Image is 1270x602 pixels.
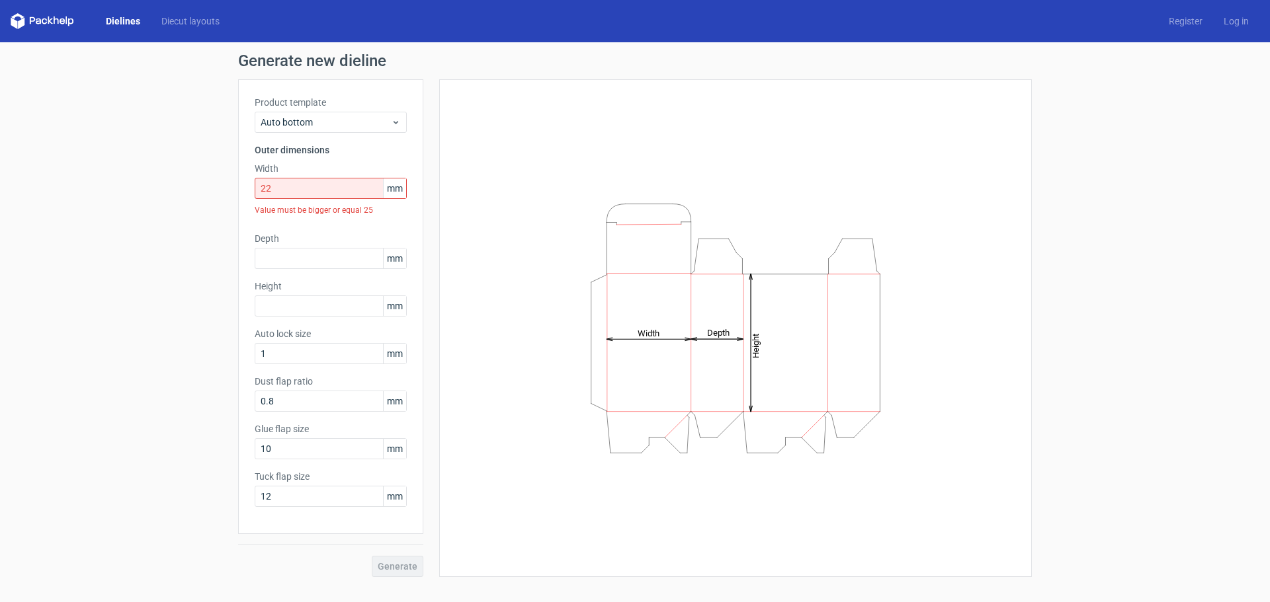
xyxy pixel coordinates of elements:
label: Tuck flap size [255,470,407,483]
span: mm [383,439,406,459]
label: Dust flap ratio [255,375,407,388]
a: Register [1158,15,1213,28]
span: mm [383,344,406,363]
span: Auto bottom [261,116,391,129]
span: mm [383,391,406,411]
h3: Outer dimensions [255,143,407,157]
label: Auto lock size [255,327,407,340]
a: Diecut layouts [151,15,230,28]
label: Glue flap size [255,422,407,435]
div: Value must be bigger or equal 25 [255,199,407,221]
tspan: Height [751,333,761,357]
span: mm [383,486,406,506]
tspan: Width [638,328,659,338]
tspan: Depth [707,328,730,338]
label: Height [255,280,407,293]
h1: Generate new dieline [238,53,1032,69]
span: mm [383,248,406,268]
span: mm [383,178,406,198]
a: Log in [1213,15,1259,28]
label: Width [255,162,407,175]
label: Product template [255,96,407,109]
span: mm [383,296,406,316]
label: Depth [255,232,407,245]
a: Dielines [95,15,151,28]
